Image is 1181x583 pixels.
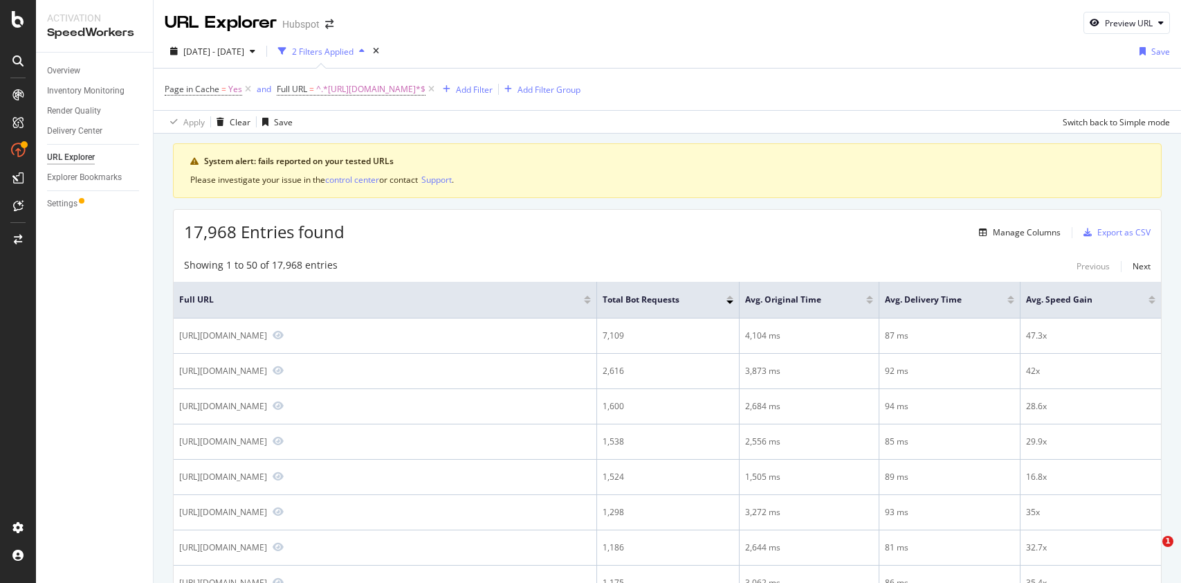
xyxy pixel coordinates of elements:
div: 1,538 [603,436,733,448]
div: 4,104 ms [745,330,873,342]
span: Total Bot Requests [603,294,706,306]
a: Settings [47,197,143,211]
div: Delivery Center [47,124,102,138]
div: URL Explorer [165,11,277,35]
div: Next [1133,260,1151,272]
div: Showing 1 to 50 of 17,968 entries [184,258,338,275]
div: Inventory Monitoring [47,84,125,98]
button: Clear [211,111,250,133]
button: control center [325,173,379,186]
button: Add Filter [437,81,493,98]
div: 85 ms [885,436,1014,448]
div: 2 Filters Applied [292,46,354,57]
div: Manage Columns [993,226,1061,238]
span: Avg. Delivery Time [885,294,987,306]
div: 93 ms [885,506,1014,519]
button: Previous [1077,258,1110,275]
div: 2,556 ms [745,436,873,448]
div: 16.8x [1026,471,1155,483]
div: Export as CSV [1097,226,1151,238]
div: 2,616 [603,365,733,377]
button: Apply [165,111,205,133]
div: Settings [47,197,77,211]
button: Add Filter Group [499,81,580,98]
a: Explorer Bookmarks [47,170,143,185]
span: Yes [228,80,242,99]
button: Switch back to Simple mode [1057,111,1170,133]
div: 28.6x [1026,400,1155,413]
div: Explorer Bookmarks [47,170,122,185]
div: 3,873 ms [745,365,873,377]
div: Please investigate your issue in the or contact . [190,173,1144,186]
div: times [370,44,382,58]
div: 47.3x [1026,330,1155,342]
div: Activation [47,11,142,25]
div: Overview [47,64,80,78]
button: Next [1133,258,1151,275]
div: SpeedWorkers [47,25,142,41]
div: control center [325,174,379,186]
button: Preview URL [1083,12,1170,34]
div: 3,272 ms [745,506,873,519]
div: Preview URL [1105,17,1153,29]
span: Full URL [179,294,563,306]
div: Save [1151,46,1170,57]
div: 81 ms [885,541,1014,554]
div: and [257,83,271,95]
a: Preview https://blog.hubspot.com/marketing/facebook-insights [273,436,284,446]
div: 87 ms [885,330,1014,342]
div: 1,186 [603,541,733,554]
span: Full URL [277,83,307,95]
div: [URL][DOMAIN_NAME] [179,541,267,553]
div: System alert: fails reported on your tested URLs [204,155,1144,168]
div: 89 ms [885,471,1014,483]
a: Preview https://blog.hubspot.com/marketing/instagram-hashtags [273,401,284,411]
a: Render Quality [47,104,143,118]
button: Save [257,111,293,133]
a: Delivery Center [47,124,143,138]
span: Avg. Original Time [745,294,845,306]
div: 1,524 [603,471,733,483]
a: Preview https://blog.hubspot.com/marketing/gain-instagram-followers [273,507,284,517]
div: Clear [230,116,250,128]
div: Add Filter [456,84,493,96]
button: Support [421,173,452,186]
div: Switch back to Simple mode [1063,116,1170,128]
div: 92 ms [885,365,1014,377]
div: 1,298 [603,506,733,519]
div: Save [274,116,293,128]
a: Inventory Monitoring [47,84,143,98]
div: Add Filter Group [518,84,580,96]
div: [URL][DOMAIN_NAME] [179,506,267,518]
span: = [221,83,226,95]
span: 17,968 Entries found [184,220,345,243]
button: Manage Columns [973,224,1061,241]
a: Preview https://blog.hubspot.com/marketing/5-habits-of-highly-successful-content-creators-list [273,330,284,340]
div: 1,600 [603,400,733,413]
div: 2,684 ms [745,400,873,413]
button: Export as CSV [1078,222,1151,244]
button: and [257,82,271,96]
div: 1,505 ms [745,471,873,483]
div: 32.7x [1026,541,1155,554]
button: [DATE] - [DATE] [165,40,261,62]
a: Preview https://blog.hubspot.com/marketing/best-video-editing-apps [273,366,284,375]
span: = [309,83,314,95]
span: Avg. Speed Gain [1026,294,1128,306]
a: URL Explorer [47,150,143,165]
a: Preview https://blog.hubspot.com/website/best-wordpress-video-plugins [273,542,284,552]
div: Support [421,174,452,186]
div: Previous [1077,260,1110,272]
div: 2,644 ms [745,541,873,554]
div: 42x [1026,365,1155,377]
div: Apply [183,116,205,128]
div: [URL][DOMAIN_NAME] [179,436,267,447]
span: [DATE] - [DATE] [183,46,244,57]
span: Page in Cache [165,83,219,95]
span: 1 [1162,536,1173,547]
a: Preview https://blog.hubspot.com/marketing [273,472,284,481]
div: Render Quality [47,104,101,118]
iframe: Intercom live chat [1134,536,1167,569]
div: [URL][DOMAIN_NAME] [179,365,267,377]
button: 2 Filters Applied [273,40,370,62]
